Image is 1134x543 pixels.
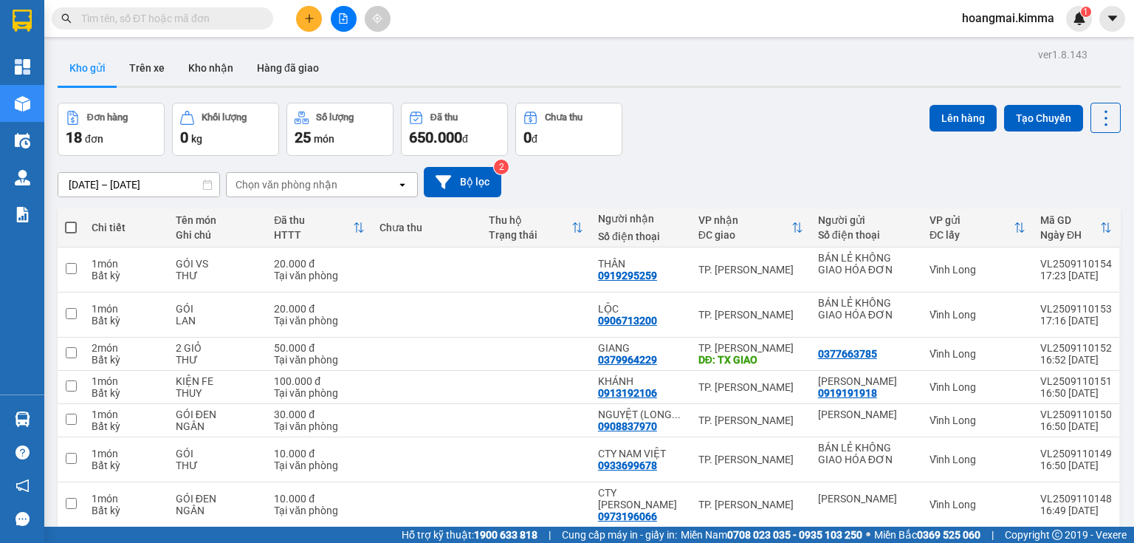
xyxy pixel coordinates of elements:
[929,381,1025,393] div: Vĩnh Long
[176,270,260,281] div: THƯ
[489,229,571,241] div: Trạng thái
[180,129,188,146] span: 0
[365,6,391,32] button: aim
[314,133,334,145] span: món
[1040,460,1112,471] div: 16:50 [DATE]
[917,529,980,541] strong: 0369 525 060
[304,13,315,24] span: plus
[191,133,202,145] span: kg
[267,208,372,247] th: Toggle SortBy
[727,529,862,541] strong: 0708 023 035 - 0935 103 250
[176,448,260,460] div: GÓI
[92,409,161,420] div: 1 món
[176,315,260,327] div: LAN
[1040,342,1112,354] div: VL2509110152
[92,460,161,471] div: Bất kỳ
[92,448,161,460] div: 1 món
[818,493,915,505] div: HƯNG THỊNH
[681,527,862,543] span: Miền Nam
[818,387,877,399] div: 0919191918
[929,309,1025,321] div: Vĩnh Long
[176,409,260,420] div: GÓI ĐEN
[929,229,1014,241] div: ĐC lấy
[992,527,994,543] span: |
[1040,229,1100,241] div: Ngày ĐH
[176,460,260,471] div: THƯ
[92,420,161,432] div: Bất kỳ
[532,133,537,145] span: đ
[1040,420,1112,432] div: 16:50 [DATE]
[13,10,32,32] img: logo-vxr
[1083,7,1088,17] span: 1
[1040,214,1100,226] div: Mã GD
[176,505,260,516] div: NGÂN
[929,348,1025,360] div: Vĩnh Long
[274,387,365,399] div: Tại văn phòng
[598,460,657,471] div: 0933699678
[274,375,365,387] div: 100.000 đ
[1040,258,1112,270] div: VL2509110154
[274,448,365,460] div: 10.000 đ
[698,414,803,426] div: TP. [PERSON_NAME]
[401,103,508,156] button: Đã thu650.000đ
[15,96,30,112] img: warehouse-icon
[698,229,791,241] div: ĐC giao
[176,229,260,241] div: Ghi chú
[818,252,915,276] div: BÁN LẺ KHÔNG GIAO HÓA ĐƠN
[818,297,915,321] div: BÁN LẺ KHÔNG GIAO HÓA ĐƠN
[92,222,161,233] div: Chi tiết
[494,160,509,174] sup: 2
[245,50,331,86] button: Hàng đã giao
[1106,12,1119,25] span: caret-down
[672,409,681,420] span: ...
[274,354,365,366] div: Tại văn phòng
[372,13,382,24] span: aim
[92,354,161,366] div: Bất kỳ
[85,133,103,145] span: đơn
[929,105,997,132] button: Lên hàng
[523,129,532,146] span: 0
[1073,12,1086,25] img: icon-new-feature
[818,375,915,387] div: VŨ TIẾN THÀNH
[92,493,161,505] div: 1 món
[598,213,684,225] div: Người nhận
[598,354,657,366] div: 0379964229
[274,214,353,226] div: Đã thu
[61,13,72,24] span: search
[16,479,30,493] span: notification
[117,50,176,86] button: Trên xe
[409,129,462,146] span: 650.000
[474,529,537,541] strong: 1900 633 818
[929,499,1025,510] div: Vĩnh Long
[545,112,583,123] div: Chưa thu
[92,387,161,399] div: Bất kỳ
[176,50,245,86] button: Kho nhận
[176,258,260,270] div: GÓI VS
[818,214,915,226] div: Người gửi
[929,264,1025,276] div: Vĩnh Long
[176,375,260,387] div: KIỆN FE
[598,315,657,327] div: 0906713200
[15,207,30,222] img: solution-icon
[598,342,684,354] div: GIANG
[402,527,537,543] span: Hỗ trợ kỹ thuật:
[274,270,365,281] div: Tại văn phòng
[698,264,803,276] div: TP. [PERSON_NAME]
[274,303,365,315] div: 20.000 đ
[462,133,468,145] span: đ
[598,448,684,460] div: CTY NAM VIỆT
[1040,448,1112,460] div: VL2509110149
[922,208,1033,247] th: Toggle SortBy
[1038,47,1087,63] div: ver 1.8.143
[396,179,408,191] svg: open
[1040,387,1112,399] div: 16:50 [DATE]
[274,493,365,505] div: 10.000 đ
[274,460,365,471] div: Tại văn phòng
[1033,208,1119,247] th: Toggle SortBy
[15,133,30,148] img: warehouse-icon
[598,375,684,387] div: KHÁNH
[202,112,247,123] div: Khối lượng
[296,6,322,32] button: plus
[176,354,260,366] div: THƯ
[1040,409,1112,420] div: VL2509110150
